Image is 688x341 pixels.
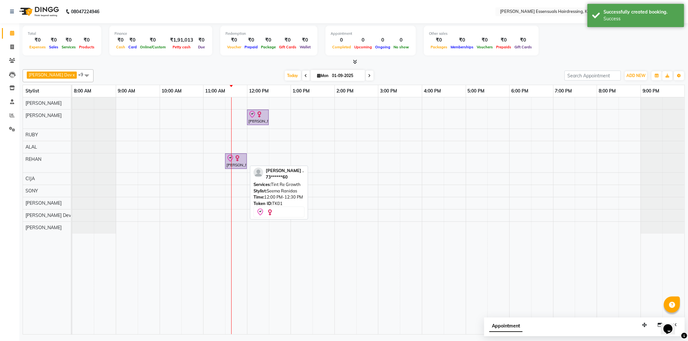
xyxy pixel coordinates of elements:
[196,36,207,44] div: ₹0
[489,320,523,332] span: Appointment
[564,71,621,81] input: Search Appointment
[138,36,167,44] div: ₹0
[115,31,207,36] div: Finance
[72,86,93,96] a: 8:00 AM
[331,31,411,36] div: Appointment
[285,71,301,81] span: Today
[127,45,138,49] span: Card
[475,45,494,49] span: Vouchers
[331,45,353,49] span: Completed
[16,3,61,21] img: logo
[335,86,355,96] a: 2:00 PM
[127,36,138,44] div: ₹0
[374,45,392,49] span: Ongoing
[225,36,243,44] div: ₹0
[254,168,263,177] img: profile
[29,72,72,77] span: [PERSON_NAME] Dev
[77,45,96,49] span: Products
[204,86,227,96] a: 11:00 AM
[475,36,494,44] div: ₹0
[243,45,259,49] span: Prepaid
[254,182,271,187] span: Services:
[28,36,47,44] div: ₹0
[603,9,679,15] div: Successfully created booking.
[254,194,264,200] span: Time:
[449,45,475,49] span: Memberships
[248,111,268,124] div: [PERSON_NAME] ., TK01, 12:00 PM-12:30 PM, Tint Re Growth
[429,45,449,49] span: Packages
[277,45,298,49] span: Gift Cards
[25,100,62,106] span: [PERSON_NAME]
[167,36,196,44] div: ₹1,91,013
[254,188,304,194] div: Seema Ranidas
[25,200,62,206] span: [PERSON_NAME]
[28,45,47,49] span: Expenses
[513,36,533,44] div: ₹0
[115,45,127,49] span: Cash
[25,112,62,118] span: [PERSON_NAME]
[47,45,60,49] span: Sales
[226,154,246,168] div: [PERSON_NAME] ., TK01, 11:30 AM-12:00 PM, SENIOR STYLIST (Men)
[25,144,37,150] span: ALAL
[259,36,277,44] div: ₹0
[116,86,137,96] a: 9:00 AM
[378,86,399,96] a: 3:00 PM
[625,71,647,80] button: ADD NEW
[641,86,661,96] a: 9:00 PM
[494,36,513,44] div: ₹0
[47,36,60,44] div: ₹0
[196,45,206,49] span: Due
[60,36,77,44] div: ₹0
[25,225,62,230] span: [PERSON_NAME]
[243,36,259,44] div: ₹0
[25,132,38,138] span: RUBY
[298,45,312,49] span: Wallet
[254,188,267,193] span: Stylist:
[392,45,411,49] span: No show
[553,86,574,96] a: 7:00 PM
[25,156,41,162] span: REHAN
[225,31,312,36] div: Redemption
[115,36,127,44] div: ₹0
[298,36,312,44] div: ₹0
[138,45,167,49] span: Online/Custom
[28,31,96,36] div: Total
[353,45,374,49] span: Upcoming
[25,88,39,94] span: Stylist
[603,15,679,22] div: Success
[626,73,645,78] span: ADD NEW
[254,200,304,207] div: TK01
[225,45,243,49] span: Voucher
[392,36,411,44] div: 0
[331,36,353,44] div: 0
[374,36,392,44] div: 0
[171,45,192,49] span: Petty cash
[25,212,71,218] span: [PERSON_NAME] Dev
[277,36,298,44] div: ₹0
[597,86,617,96] a: 8:00 PM
[25,188,38,194] span: SONY
[513,45,533,49] span: Gift Cards
[266,168,304,173] span: [PERSON_NAME] .
[247,86,270,96] a: 12:00 PM
[422,86,443,96] a: 4:00 PM
[510,86,530,96] a: 6:00 PM
[254,201,272,206] span: Token ID:
[72,72,75,77] a: x
[494,45,513,49] span: Prepaids
[291,86,311,96] a: 1:00 PM
[254,194,304,200] div: 12:00 PM-12:30 PM
[330,71,363,81] input: 2025-09-01
[25,176,35,181] span: CIJA
[160,86,183,96] a: 10:00 AM
[60,45,77,49] span: Services
[429,36,449,44] div: ₹0
[77,36,96,44] div: ₹0
[466,86,486,96] a: 5:00 PM
[259,45,277,49] span: Package
[449,36,475,44] div: ₹0
[71,3,99,21] b: 08047224946
[316,73,330,78] span: Mon
[429,31,533,36] div: Other sales
[78,72,88,77] span: +9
